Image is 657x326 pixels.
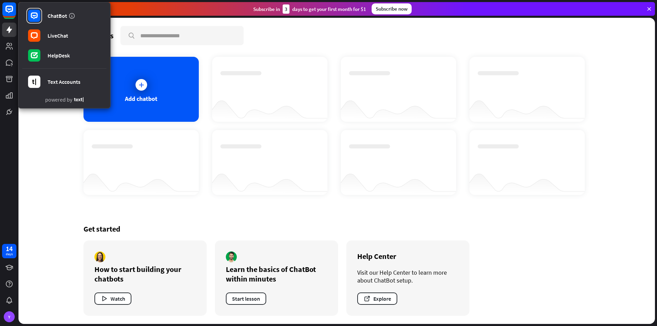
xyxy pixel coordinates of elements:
img: author [94,251,105,262]
button: Start lesson [226,292,266,305]
button: Explore [357,292,397,305]
div: Subscribe in days to get your first month for $1 [253,4,366,14]
div: How to start building your chatbots [94,264,196,284]
img: author [226,251,237,262]
div: Learn the basics of ChatBot within minutes [226,264,327,284]
div: Add chatbot [125,95,157,103]
div: days [6,252,13,257]
div: Get started [83,224,590,234]
div: Visit our Help Center to learn more about ChatBot setup. [357,269,459,284]
div: Help Center [357,251,459,261]
button: Watch [94,292,131,305]
div: 3 [283,4,289,14]
div: Subscribe now [372,3,412,14]
div: 14 [6,246,13,252]
button: Open LiveChat chat widget [5,3,26,23]
a: 14 days [2,244,16,258]
div: Y [4,311,15,322]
